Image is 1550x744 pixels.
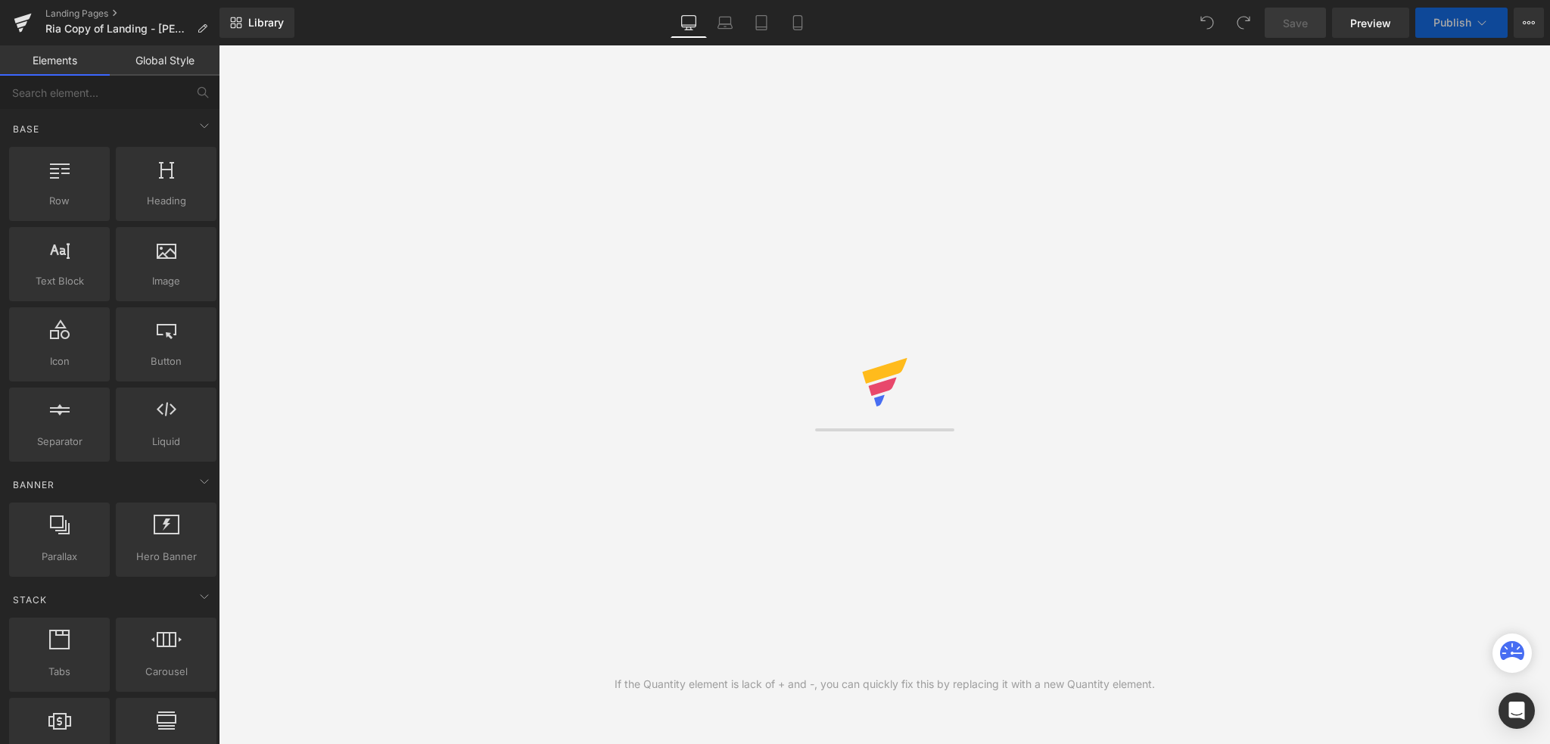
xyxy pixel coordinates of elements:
[120,549,212,565] span: Hero Banner
[707,8,743,38] a: Laptop
[120,434,212,450] span: Liquid
[1350,15,1391,31] span: Preview
[671,8,707,38] a: Desktop
[219,8,294,38] a: New Library
[14,434,105,450] span: Separator
[14,664,105,680] span: Tabs
[14,549,105,565] span: Parallax
[120,273,212,289] span: Image
[615,676,1155,693] div: If the Quantity element is lack of + and -, you can quickly fix this by replacing it with a new Q...
[110,45,219,76] a: Global Style
[1192,8,1222,38] button: Undo
[1332,8,1409,38] a: Preview
[743,8,780,38] a: Tablet
[1228,8,1259,38] button: Redo
[14,273,105,289] span: Text Block
[14,353,105,369] span: Icon
[780,8,816,38] a: Mobile
[1283,15,1308,31] span: Save
[14,193,105,209] span: Row
[45,23,191,35] span: Ria Copy of Landing - [PERSON_NAME] Classic
[1433,17,1471,29] span: Publish
[120,193,212,209] span: Heading
[1499,693,1535,729] div: Open Intercom Messenger
[1514,8,1544,38] button: More
[11,478,56,492] span: Banner
[120,664,212,680] span: Carousel
[11,122,41,136] span: Base
[11,593,48,607] span: Stack
[45,8,219,20] a: Landing Pages
[1415,8,1508,38] button: Publish
[120,353,212,369] span: Button
[248,16,284,30] span: Library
